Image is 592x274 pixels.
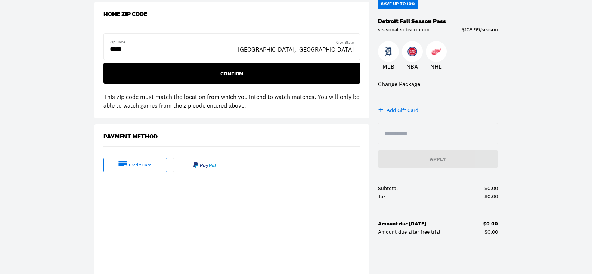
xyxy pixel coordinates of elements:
[387,106,418,114] div: Add Gift Card
[381,1,415,6] div: Save Up To 10%
[378,194,386,199] div: Tax
[406,62,418,71] p: NBA
[378,80,420,88] a: Change Package
[483,220,498,227] b: $0.00
[462,27,498,32] div: $108.99/season
[336,40,354,45] div: City, State
[431,47,441,56] img: Red Wings
[378,150,498,168] button: Apply
[378,186,398,191] div: Subtotal
[129,162,152,168] div: credit card
[484,186,498,191] div: $0.00
[378,106,384,113] div: +
[382,62,394,71] p: MLB
[384,156,492,162] div: Apply
[193,162,216,168] img: Paypal fulltext logo
[484,229,498,234] div: $0.00
[103,11,147,18] div: Home Zip Code
[378,106,418,114] button: +Add Gift Card
[378,27,430,32] div: seasonal subscription
[103,93,360,109] div: This zip code must match the location from which you intend to watch matches. You will only be ab...
[430,62,442,71] p: NHL
[103,63,360,84] button: Confirm
[407,47,417,56] img: Pistons
[103,133,158,140] div: Payment Method
[109,71,354,76] div: Confirm
[378,229,440,234] div: Amount due after free trial
[110,40,125,45] div: Zip Code
[384,47,393,56] img: Tigers
[378,220,426,227] b: Amount due [DATE]
[484,194,498,199] div: $0.00
[238,45,354,53] div: [GEOGRAPHIC_DATA], [GEOGRAPHIC_DATA]
[378,18,446,25] div: Detroit Fall Season Pass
